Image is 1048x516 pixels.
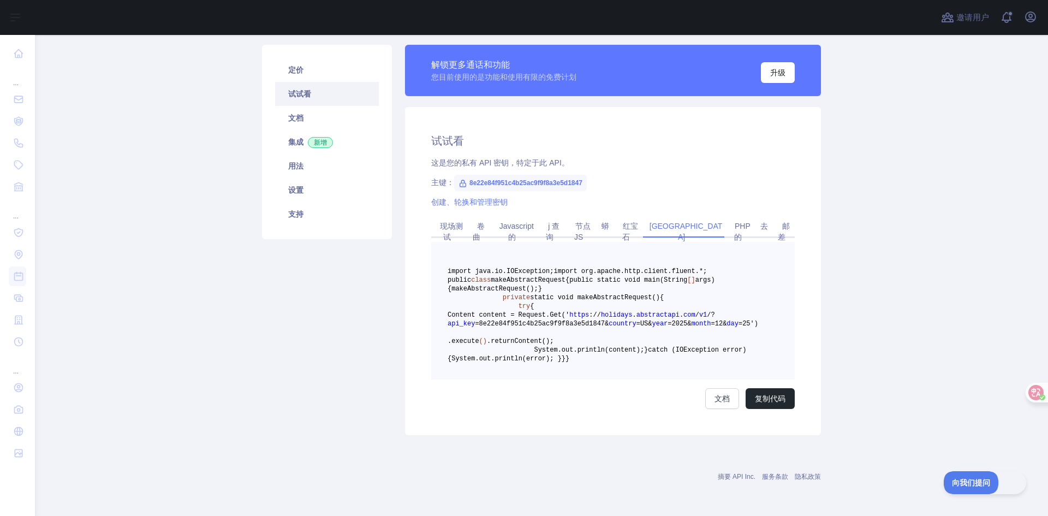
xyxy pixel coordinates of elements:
font: j 查询 [546,222,560,241]
font: 去 [760,222,768,230]
span: api_key [448,320,475,328]
a: 文档 [275,106,379,130]
span: AbstractRequest() [593,294,659,301]
span: makeAbstractRequest [491,276,565,284]
font: 卷曲 [473,222,485,241]
span: public [448,276,471,284]
span: =25') [739,320,758,328]
span: .execute [448,337,479,345]
a: 用法 [275,154,379,178]
button: 邀请用户 [939,9,991,26]
span: / [695,311,699,319]
span: : [589,311,593,319]
iframe: Toggle Customer Support [944,471,1026,494]
span: try [519,303,531,310]
a: 试试看 [275,82,379,106]
span: { [565,276,569,284]
span: =8e22e84f951c4b25ac9f9f8a3e5d1847& [475,320,609,328]
span: ; [534,285,538,293]
font: 节点 JS [574,222,591,241]
span: AbstractRequest() [467,285,534,293]
font: 试试看 [431,135,464,147]
span: } [644,346,648,354]
span: =2025& [668,320,691,328]
span: holidays [601,311,633,319]
span: public static void main(String [569,276,687,284]
span: . [558,346,562,354]
font: 用法 [288,162,303,170]
span: abstractapi [636,311,680,319]
button: 复制代码 [746,388,795,409]
font: 升级 [770,68,785,77]
a: 集成新增 [275,130,379,154]
span: { [530,303,534,310]
div: ... [9,199,26,221]
a: 文档 [705,388,739,409]
font: PHP 的 [734,222,750,241]
span: / [593,311,597,319]
span: https [569,311,589,319]
font: 文档 [288,114,303,122]
span: } [562,355,565,363]
span: class [471,276,491,284]
a: 隐私政策 [795,473,821,481]
span: ? [711,311,715,319]
span: 8e22e84f951c4b25ac9f9f8a3e5d1847 [454,175,587,191]
span: out.println(content); [562,346,644,354]
span: import java.io.IOException; [448,268,553,275]
span: / [597,311,601,319]
span: System [534,346,557,354]
div: ... [9,66,26,87]
span: ; [550,337,553,345]
a: 定价 [275,58,379,82]
span: country [609,320,636,328]
span: / [707,311,711,319]
span: Content content = Request. [448,311,550,319]
span: [] [687,276,695,284]
span: } [538,285,542,293]
span: day [727,320,739,328]
span: { [660,294,664,301]
font: 文档 [714,394,730,403]
font: 邀请用户 [956,13,989,22]
span: =US& [636,320,652,328]
font: 试试看 [288,90,311,98]
span: . [632,311,636,319]
font: 现场测试 [440,222,463,241]
span: out.println(error); } [479,355,562,363]
a: 摘要 API Inc. [718,473,755,481]
font: 解锁更多通话和功能 [431,60,510,69]
span: System [451,355,475,363]
span: v1 [699,311,707,319]
span: .return [487,337,514,345]
font: 集成 [288,138,333,146]
span: static void make [530,294,593,301]
font: Javascript 的 [499,222,534,241]
font: [GEOGRAPHIC_DATA] [650,222,723,241]
span: } [565,355,569,363]
font: 定价 [288,66,303,74]
font: 主键： [431,178,587,187]
span: import org.apache.http.client.fluent.*; [553,268,707,275]
a: 设置 [275,178,379,202]
a: 支持 [275,202,379,226]
font: 邮差 [778,222,790,241]
font: 复制代码 [755,394,785,403]
font: 支持 [288,210,303,218]
span: month [692,320,711,328]
span: year [652,320,668,328]
span: =12& [711,320,727,328]
font: 红宝石 [622,222,638,241]
span: Get(' [550,311,569,319]
a: 创建、轮换和管理密钥 [431,198,508,206]
font: 蟒 [602,222,609,230]
button: 升级 [761,62,795,83]
span: make [451,285,467,293]
font: 这是您的私有 API 密钥，特定于此 API。 [431,158,569,167]
font: 您目前使用的是功能和使用有限的免费计划 [431,73,576,81]
span: . [680,311,683,319]
div: ... [9,354,26,376]
span: Content() [514,337,550,345]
